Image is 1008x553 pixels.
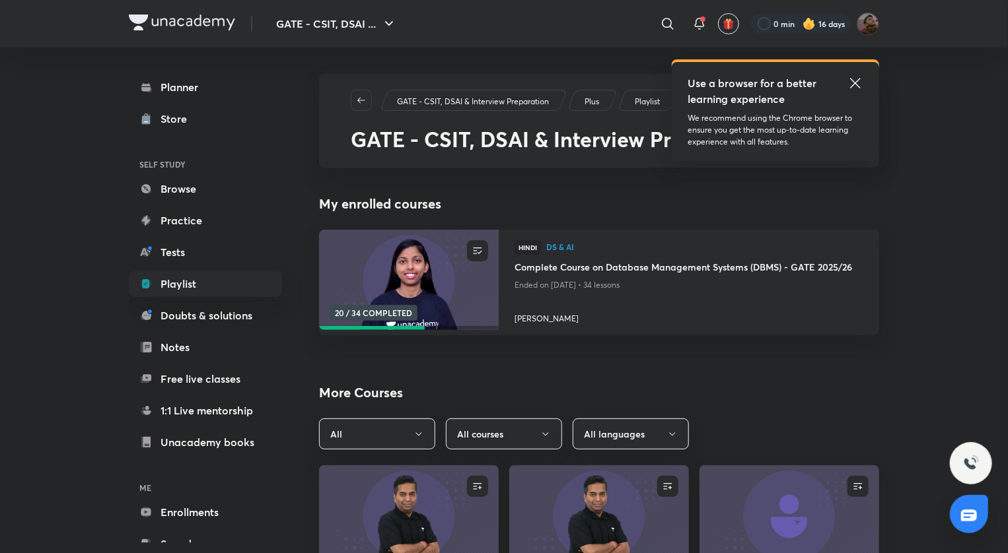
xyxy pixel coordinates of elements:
[515,260,863,276] a: Complete Course on Database Management Systems (DBMS) - GATE 2025/26
[319,230,499,335] a: new-thumbnail20 / 34 COMPLETED
[718,13,739,34] button: avatar
[129,334,282,360] a: Notes
[129,239,282,265] a: Tests
[129,15,235,30] img: Company Logo
[397,96,549,108] p: GATE - CSIT, DSAI & Interview Preparation
[546,243,863,252] a: DS & AI
[129,74,282,100] a: Planner
[268,11,405,37] button: GATE - CSIT, DSAI ...
[319,194,879,214] h4: My enrolled courses
[803,17,816,30] img: streak
[546,243,863,251] span: DS & AI
[633,96,663,108] a: Playlist
[129,429,282,455] a: Unacademy books
[129,153,282,176] h6: SELF STUDY
[129,15,235,34] a: Company Logo
[963,455,979,471] img: ttu
[573,418,689,449] button: All languages
[317,229,500,331] img: new-thumbnail
[585,96,599,108] p: Plus
[129,397,282,424] a: 1:1 Live mentorship
[351,125,789,178] span: GATE - CSIT, DSAI & Interview Preparation Database Management System
[688,112,863,148] p: We recommend using the Chrome browser to ensure you get the most up-to-date learning experience w...
[395,96,552,108] a: GATE - CSIT, DSAI & Interview Preparation
[129,207,282,234] a: Practice
[635,96,660,108] p: Playlist
[723,18,735,30] img: avatar
[688,75,819,107] h5: Use a browser for a better learning experience
[319,383,879,403] h2: More Courses
[515,308,863,325] a: [PERSON_NAME]
[129,476,282,499] h6: ME
[129,271,282,297] a: Playlist
[129,366,282,392] a: Free live classes
[129,176,282,202] a: Browse
[330,305,417,321] span: 20 / 34 COMPLETED
[129,499,282,525] a: Enrollments
[857,13,879,35] img: Suryansh Singh
[515,240,541,255] span: Hindi
[319,418,435,449] button: All
[446,418,562,449] button: All courses
[161,111,195,127] div: Store
[129,106,282,132] a: Store
[515,276,863,294] p: Ended on [DATE] • 34 lessons
[583,96,602,108] a: Plus
[129,302,282,329] a: Doubts & solutions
